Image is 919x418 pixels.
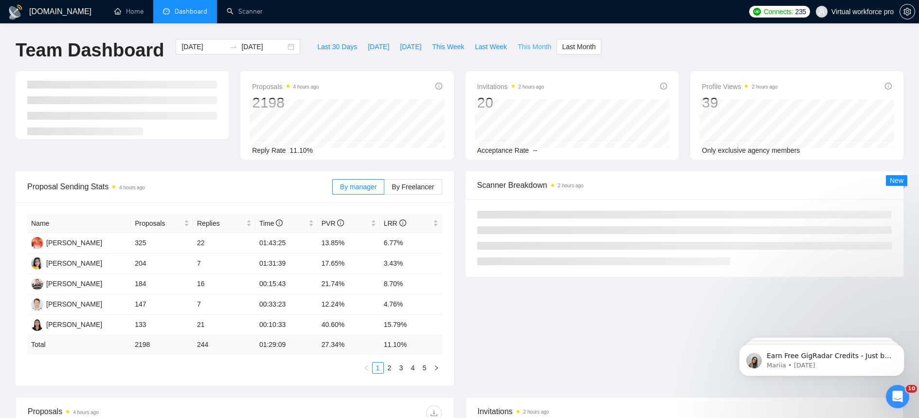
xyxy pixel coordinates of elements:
div: [PERSON_NAME] [46,237,102,248]
span: Proposals [135,218,182,229]
time: 2 hours ago [523,409,549,415]
span: -- [533,146,537,154]
span: Time [259,219,283,227]
td: 21 [193,315,255,335]
td: 00:10:33 [255,315,318,335]
a: 4 [408,363,418,373]
span: 11.10% [290,146,313,154]
button: [DATE] [395,39,427,55]
img: logo [8,4,23,20]
span: Proposals [252,81,319,92]
div: [PERSON_NAME] [46,299,102,309]
span: Only exclusive agency members [702,146,800,154]
span: This Week [432,41,464,52]
span: By Freelancer [392,183,434,191]
span: dashboard [163,8,170,15]
span: Profile Views [702,81,778,92]
span: download [427,409,441,417]
td: 7 [193,294,255,315]
img: AE [31,319,43,331]
td: 21.74% [318,274,380,294]
span: New [890,177,903,184]
span: info-circle [660,83,667,90]
td: 147 [131,294,193,315]
span: [DATE] [400,41,421,52]
li: 2 [384,362,396,374]
input: Start date [181,41,226,52]
span: info-circle [276,219,283,226]
button: left [360,362,372,374]
span: info-circle [399,219,406,226]
span: left [363,365,369,371]
a: searchScanner [227,7,263,16]
span: Scanner Breakdown [477,179,892,191]
td: 01:29:09 [255,335,318,354]
div: 39 [702,93,778,112]
a: setting [900,8,915,16]
iframe: Intercom live chat [886,385,909,408]
li: 3 [396,362,407,374]
img: RM [31,278,43,290]
img: CS [31,298,43,310]
th: Replies [193,214,255,233]
li: Previous Page [360,362,372,374]
a: 3 [396,363,407,373]
span: Reply Rate [252,146,286,154]
span: 10 [906,385,917,393]
a: CS[PERSON_NAME] [31,300,102,308]
span: setting [900,8,915,16]
a: 5 [419,363,430,373]
td: 7 [193,254,255,274]
span: info-circle [885,83,892,90]
a: homeHome [114,7,144,16]
td: 11.10 % [380,335,442,354]
button: Last Month [557,39,601,55]
img: upwork-logo.png [753,8,761,16]
span: This Month [518,41,551,52]
img: SP [31,257,43,270]
a: SP[PERSON_NAME] [31,259,102,267]
span: [DATE] [368,41,389,52]
span: Last 30 Days [317,41,357,52]
td: 204 [131,254,193,274]
span: right [433,365,439,371]
div: 20 [477,93,544,112]
td: 8.70% [380,274,442,294]
td: 01:43:25 [255,233,318,254]
span: Invitations [478,405,892,418]
td: 27.34 % [318,335,380,354]
td: Total [27,335,131,354]
div: [PERSON_NAME] [46,319,102,330]
span: By manager [340,183,377,191]
button: Last Week [469,39,512,55]
button: right [431,362,442,374]
span: to [230,43,237,51]
span: swap-right [230,43,237,51]
button: This Week [427,39,469,55]
td: 13.85% [318,233,380,254]
td: 133 [131,315,193,335]
a: DE[PERSON_NAME] [31,238,102,246]
td: 244 [193,335,255,354]
td: 3.43% [380,254,442,274]
button: setting [900,4,915,19]
th: Name [27,214,131,233]
td: 184 [131,274,193,294]
li: 5 [419,362,431,374]
td: 22 [193,233,255,254]
div: [PERSON_NAME] [46,278,102,289]
td: 325 [131,233,193,254]
div: [PERSON_NAME] [46,258,102,269]
time: 4 hours ago [293,84,319,90]
img: DE [31,237,43,249]
td: 4.76% [380,294,442,315]
iframe: Intercom notifications message [724,324,919,392]
span: PVR [322,219,344,227]
a: AE[PERSON_NAME] [31,320,102,328]
span: Invitations [477,81,544,92]
td: 16 [193,274,255,294]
